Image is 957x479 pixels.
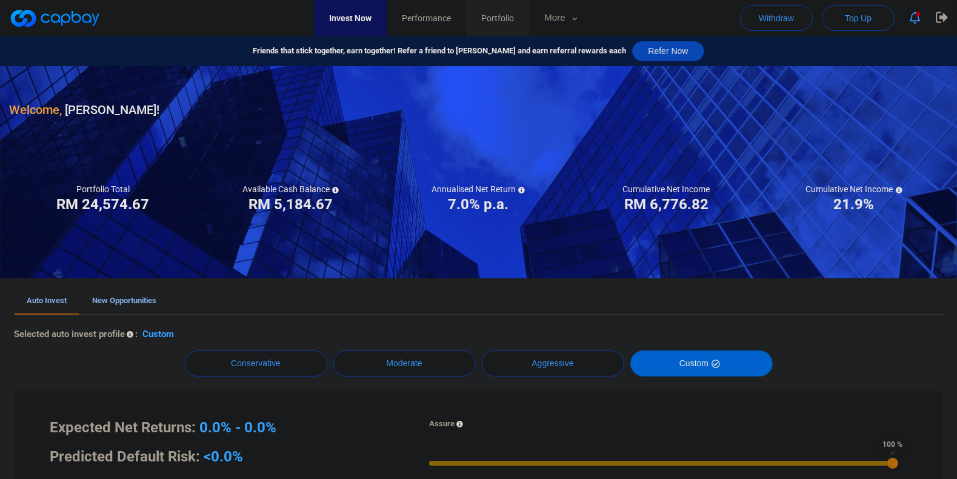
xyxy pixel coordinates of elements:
[50,418,396,437] h3: Expected Net Returns:
[630,350,773,377] button: Custom
[76,184,130,195] h5: Portfolio Total
[27,296,67,305] span: Auto Invest
[9,100,159,119] h3: [PERSON_NAME] !
[9,102,62,117] span: Welcome,
[242,184,339,195] h5: Available Cash Balance
[806,184,902,195] h5: Cumulative Net Income
[185,350,327,377] button: Conservative
[622,184,710,195] h5: Cumulative Net Income
[14,327,125,341] p: Selected auto invest profile
[481,12,514,25] span: Portfolio
[448,195,509,214] h3: 7.0% p.a.
[253,45,626,58] span: Friends that stick together, earn together! Refer a friend to [PERSON_NAME] and earn referral rew...
[56,195,149,214] h3: RM 24,574.67
[142,327,174,341] p: Custom
[822,5,895,31] button: Top Up
[880,437,905,452] span: 100 %
[432,184,525,195] h5: Annualised Net Return
[204,448,243,465] span: <0.0%
[199,419,276,436] span: 0.0% - 0.0%
[740,5,813,31] button: Withdraw
[50,447,396,466] h3: Predicted Default Risk:
[92,296,156,305] span: New Opportunities
[624,195,709,214] h3: RM 6,776.82
[429,418,455,430] p: Assure
[248,195,333,214] h3: RM 5,184.67
[834,195,875,214] h3: 21.9%
[402,12,451,25] span: Performance
[632,41,704,61] button: Refer Now
[135,327,138,341] p: :
[482,350,624,377] button: Aggressive
[845,12,872,24] span: Top Up
[333,350,476,377] button: Moderate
